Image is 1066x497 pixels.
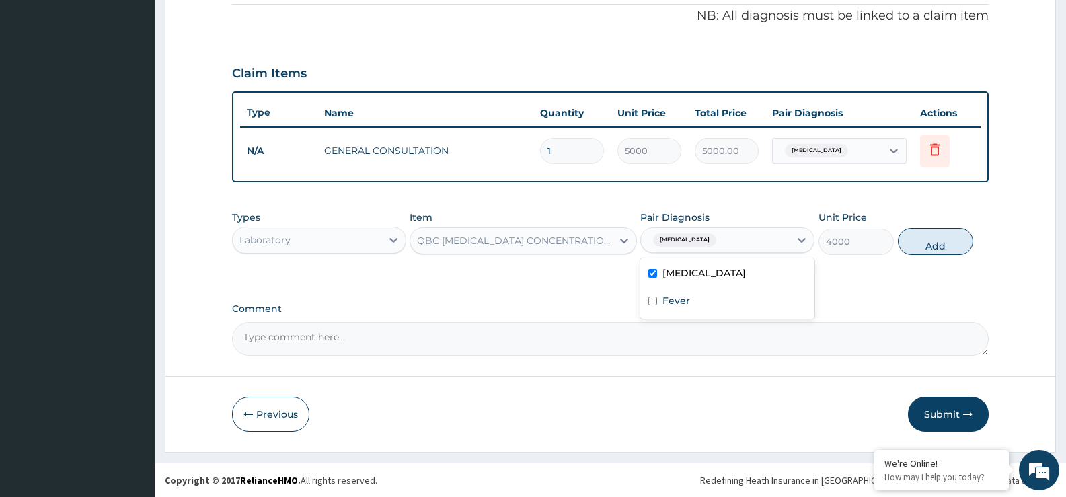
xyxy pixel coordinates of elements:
[417,234,613,247] div: QBC [MEDICAL_DATA] CONCENTRATION AND FLUORESCENT STAINING
[240,474,298,486] a: RelianceHMO
[908,397,989,432] button: Submit
[884,457,999,469] div: We're Online!
[78,157,186,293] span: We're online!
[884,471,999,483] p: How may I help you today?
[662,266,746,280] label: [MEDICAL_DATA]
[232,303,989,315] label: Comment
[239,233,291,247] div: Laboratory
[221,7,253,39] div: Minimize live chat window
[913,100,981,126] th: Actions
[165,474,301,486] strong: Copyright © 2017 .
[611,100,688,126] th: Unit Price
[662,294,690,307] label: Fever
[155,463,1066,497] footer: All rights reserved.
[232,397,309,432] button: Previous
[317,137,533,164] td: GENERAL CONSULTATION
[533,100,611,126] th: Quantity
[232,7,989,25] p: NB: All diagnosis must be linked to a claim item
[240,139,317,163] td: N/A
[232,67,307,81] h3: Claim Items
[240,100,317,125] th: Type
[898,228,973,255] button: Add
[700,473,1056,487] div: Redefining Heath Insurance in [GEOGRAPHIC_DATA] using Telemedicine and Data Science!
[818,211,867,224] label: Unit Price
[765,100,913,126] th: Pair Diagnosis
[410,211,432,224] label: Item
[688,100,765,126] th: Total Price
[25,67,54,101] img: d_794563401_company_1708531726252_794563401
[640,211,710,224] label: Pair Diagnosis
[317,100,533,126] th: Name
[653,233,716,247] span: [MEDICAL_DATA]
[232,212,260,223] label: Types
[785,144,848,157] span: [MEDICAL_DATA]
[70,75,226,93] div: Chat with us now
[7,344,256,391] textarea: Type your message and hit 'Enter'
